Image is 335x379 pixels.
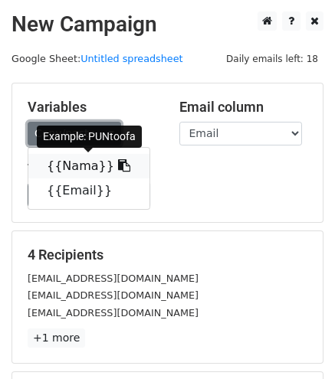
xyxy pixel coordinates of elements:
[28,273,199,284] small: [EMAIL_ADDRESS][DOMAIN_NAME]
[221,51,324,67] span: Daily emails left: 18
[28,99,156,116] h5: Variables
[80,53,182,64] a: Untitled spreadsheet
[28,328,85,348] a: +1 more
[28,289,199,301] small: [EMAIL_ADDRESS][DOMAIN_NAME]
[28,178,149,203] a: {{Email}}
[11,53,183,64] small: Google Sheet:
[28,307,199,319] small: [EMAIL_ADDRESS][DOMAIN_NAME]
[28,154,149,178] a: {{Nama}}
[28,247,307,263] h5: 4 Recipients
[28,122,121,145] a: Copy/paste...
[37,126,142,148] div: Example: PUNtoofa
[11,11,324,38] h2: New Campaign
[179,99,308,116] h5: Email column
[221,53,324,64] a: Daily emails left: 18
[258,305,335,379] iframe: Chat Widget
